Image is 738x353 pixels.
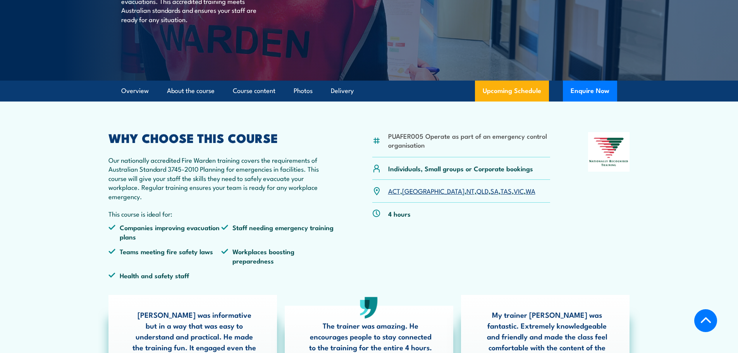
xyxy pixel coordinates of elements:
[588,132,630,172] img: Nationally Recognised Training logo.
[108,223,222,241] li: Companies improving evacuation plans
[514,186,524,195] a: VIC
[108,132,335,143] h2: WHY CHOOSE THIS COURSE
[388,131,550,150] li: PUAFER005 Operate as part of an emergency control organisation
[388,186,535,195] p: , , , , , , ,
[294,81,313,101] a: Photos
[121,81,149,101] a: Overview
[108,271,222,280] li: Health and safety staff
[331,81,354,101] a: Delivery
[501,186,512,195] a: TAS
[402,186,464,195] a: [GEOGRAPHIC_DATA]
[490,186,499,195] a: SA
[563,81,617,102] button: Enquire Now
[221,247,334,265] li: Workplaces boosting preparedness
[108,155,335,201] p: Our nationally accredited Fire Warden training covers the requirements of Australian Standard 374...
[108,209,335,218] p: This course is ideal for:
[388,164,533,173] p: Individuals, Small groups or Corporate bookings
[466,186,475,195] a: NT
[388,209,411,218] p: 4 hours
[233,81,275,101] a: Course content
[475,81,549,102] a: Upcoming Schedule
[108,247,222,265] li: Teams meeting fire safety laws
[167,81,215,101] a: About the course
[388,186,400,195] a: ACT
[526,186,535,195] a: WA
[477,186,489,195] a: QLD
[221,223,334,241] li: Staff needing emergency training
